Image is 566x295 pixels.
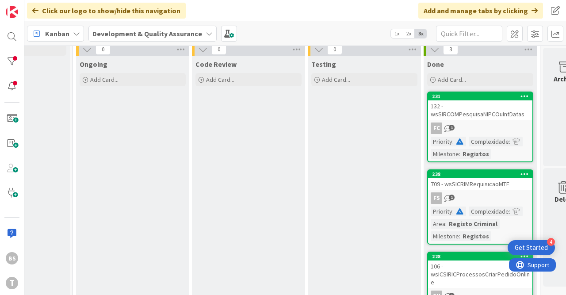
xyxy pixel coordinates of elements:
span: Add Card... [90,76,119,84]
span: Support [19,1,40,12]
a: 238709 - wsSICRIMRequisicaoMTEFSPriority:Complexidade:Area:Registo CriminalMilestone:Registos [427,169,533,245]
div: Complexidade [469,137,509,146]
input: Quick Filter... [436,26,502,42]
div: Complexidade [469,207,509,216]
div: 709 - wsSICRIMRequisicaoMTE [428,178,532,190]
img: Visit kanbanzone.com [6,6,18,18]
div: FC [431,123,442,134]
span: 3x [415,29,427,38]
div: Registos [460,231,491,241]
div: FS [431,192,442,204]
div: Milestone [431,231,459,241]
span: : [452,137,454,146]
span: Kanban [45,28,69,39]
span: Done [427,60,444,69]
span: 1 [449,125,455,130]
div: Open Get Started checklist, remaining modules: 4 [508,240,555,255]
div: Milestone [431,149,459,159]
span: Add Card... [322,76,350,84]
div: 106 - wsICSIRICProcessosCriarPedidoOnline [428,261,532,288]
div: Registos [460,149,491,159]
span: Ongoing [80,60,107,69]
span: 1 [449,195,455,200]
div: Click our logo to show/hide this navigation [27,3,186,19]
div: 231 [432,93,532,100]
div: T [6,277,18,289]
div: 4 [547,238,555,246]
div: 238 [432,171,532,177]
span: : [459,231,460,241]
span: : [445,219,447,229]
div: Area [431,219,445,229]
div: 231 [428,92,532,100]
div: 228106 - wsICSIRICProcessosCriarPedidoOnline [428,253,532,288]
span: Code Review [195,60,237,69]
span: Add Card... [438,76,466,84]
span: : [452,207,454,216]
span: Testing [311,60,336,69]
span: : [509,207,510,216]
span: 1x [391,29,403,38]
span: : [509,137,510,146]
div: Registo Criminal [447,219,500,229]
div: Priority [431,207,452,216]
span: 0 [96,44,111,55]
span: 0 [327,44,342,55]
span: : [459,149,460,159]
a: 231132 - wsSIRCOMPesquisaNIPCOuIntDatasFCPriority:Complexidade:Milestone:Registos [427,92,533,162]
span: 3 [443,44,458,55]
div: Add and manage tabs by clicking [418,3,543,19]
div: 228 [432,253,532,260]
div: Priority [431,137,452,146]
div: 132 - wsSIRCOMPesquisaNIPCOuIntDatas [428,100,532,120]
div: 231132 - wsSIRCOMPesquisaNIPCOuIntDatas [428,92,532,120]
span: 0 [211,44,226,55]
div: FS [428,192,532,204]
span: Add Card... [206,76,234,84]
span: 2x [403,29,415,38]
div: FC [428,123,532,134]
div: 238709 - wsSICRIMRequisicaoMTE [428,170,532,190]
b: Development & Quality Assurance [92,29,202,38]
div: BS [6,252,18,264]
div: 228 [428,253,532,261]
div: 238 [428,170,532,178]
div: Get Started [515,243,548,252]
